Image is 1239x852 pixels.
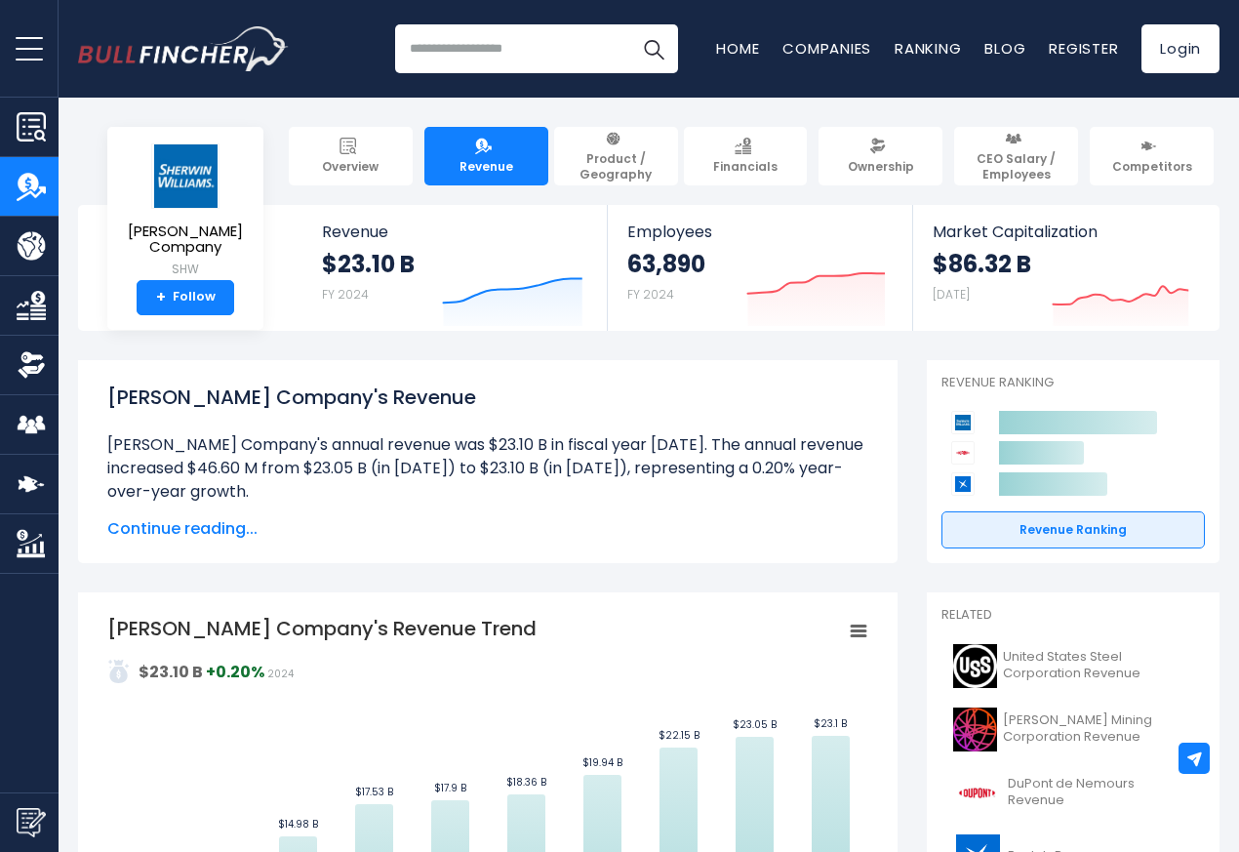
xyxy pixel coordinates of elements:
img: Bullfincher logo [78,26,289,71]
p: Revenue Ranking [941,375,1205,391]
a: CEO Salary / Employees [954,127,1078,185]
img: DuPont de Nemours competitors logo [951,441,975,465]
a: Product / Geography [554,127,678,185]
button: Search [629,24,678,73]
strong: $23.10 B [139,661,203,683]
span: Continue reading... [107,517,868,541]
a: Financials [684,127,808,185]
img: Sherwin-Williams Company competitors logo [951,411,975,434]
span: Revenue [322,223,588,241]
span: [PERSON_NAME] Company [123,223,248,256]
a: Home [716,38,759,59]
strong: +0.20% [206,661,264,683]
img: X logo [953,644,997,688]
a: Revenue Ranking [941,511,1205,548]
text: $19.94 B [582,755,622,770]
text: $23.05 B [733,717,777,732]
text: $17.9 B [434,781,466,795]
strong: + [156,289,166,306]
a: [PERSON_NAME] Company SHW [122,142,249,280]
small: [DATE] [933,286,970,303]
small: FY 2024 [322,286,369,303]
img: B logo [953,708,997,751]
a: United States Steel Corporation Revenue [941,639,1205,693]
img: Ecolab competitors logo [951,472,975,496]
a: Ranking [895,38,961,59]
tspan: [PERSON_NAME] Company's Revenue Trend [107,615,537,642]
img: Ownership [17,350,46,380]
img: addasd [107,660,131,683]
span: 2024 [267,667,294,681]
span: Overview [322,159,379,175]
a: Ownership [819,127,942,185]
a: Employees 63,890 FY 2024 [608,205,911,331]
span: Product / Geography [563,151,669,182]
p: Related [941,607,1205,624]
text: $14.98 B [278,817,318,832]
small: SHW [123,261,248,278]
img: DD logo [953,771,1002,815]
text: $22.15 B [659,728,699,743]
span: Competitors [1112,159,1192,175]
span: Financials [713,159,778,175]
a: +Follow [137,280,234,315]
a: Blog [984,38,1025,59]
a: Login [1141,24,1219,73]
a: Market Capitalization $86.32 B [DATE] [913,205,1218,331]
a: Register [1049,38,1118,59]
a: Revenue [424,127,548,185]
li: [PERSON_NAME] Company's annual revenue was $23.10 B in fiscal year [DATE]. The annual revenue inc... [107,433,868,504]
a: [PERSON_NAME] Mining Corporation Revenue [941,703,1205,756]
a: DuPont de Nemours Revenue [941,766,1205,820]
strong: $86.32 B [933,249,1031,279]
a: Revenue $23.10 B FY 2024 [302,205,608,331]
h1: [PERSON_NAME] Company's Revenue [107,383,868,412]
a: Overview [289,127,413,185]
a: Go to homepage [78,26,288,71]
span: Employees [627,223,892,241]
span: Ownership [848,159,914,175]
text: $18.36 B [506,775,546,790]
text: $17.53 B [355,785,393,799]
text: $23.1 B [814,716,847,731]
span: Market Capitalization [933,223,1198,241]
span: Revenue [460,159,513,175]
strong: $23.10 B [322,249,415,279]
a: Companies [782,38,871,59]
span: CEO Salary / Employees [963,151,1069,182]
a: Competitors [1090,127,1214,185]
strong: 63,890 [627,249,705,279]
small: FY 2024 [627,286,674,303]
